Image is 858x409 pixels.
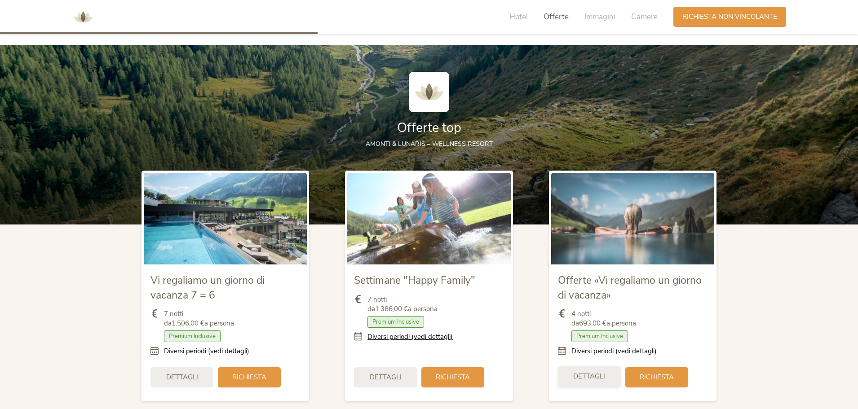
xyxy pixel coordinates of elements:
[70,4,97,31] img: AMONTI & LUNARIS Wellnessresort
[70,13,97,20] a: AMONTI & LUNARIS Wellnessresort
[367,316,424,328] span: Premium Inclusive
[144,173,307,264] img: Vi regaliamo un giorno di vacanza 7 = 6
[164,330,221,342] span: Premium Inclusive
[571,330,628,342] span: Premium Inclusive
[640,373,674,382] span: Richiesta
[682,12,777,22] span: Richiesta non vincolante
[631,12,658,22] span: Camere
[551,173,714,264] img: Offerte «Vi regaliamo un giorno di vacanza»
[172,319,204,328] b: 1.506,00 €
[509,12,528,22] span: Hotel
[347,173,510,264] img: Settimane "Happy Family"
[367,295,438,314] span: 7 notti da a persona
[375,304,408,313] b: 1.386,00 €
[232,373,266,382] span: Richiesta
[409,72,449,112] img: AMONTI & LUNARIS Wellnessresort
[166,373,198,382] span: Dettagli
[571,347,657,356] a: Diversi periodi (vedi dettagli)
[164,309,234,328] span: 7 notti da a persona
[579,319,606,328] b: 693,00 €
[584,12,615,22] span: Immagini
[354,273,475,287] span: Settimane "Happy Family"
[366,140,493,148] span: AMONTI & LUNARIS – wellness resort
[150,273,265,302] span: Vi regaliamo un giorno di vacanza 7 = 6
[436,373,470,382] span: Richiesta
[571,309,636,328] span: 4 notti da a persona
[544,12,569,22] span: Offerte
[573,372,605,381] span: Dettagli
[397,119,461,136] span: Offerte top
[367,332,453,342] a: Diversi periodi (vedi dettagli)
[558,273,702,302] span: Offerte «Vi regaliamo un giorno di vacanza»
[164,347,249,356] a: Diversi periodi (vedi dettagli)
[370,373,402,382] span: Dettagli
